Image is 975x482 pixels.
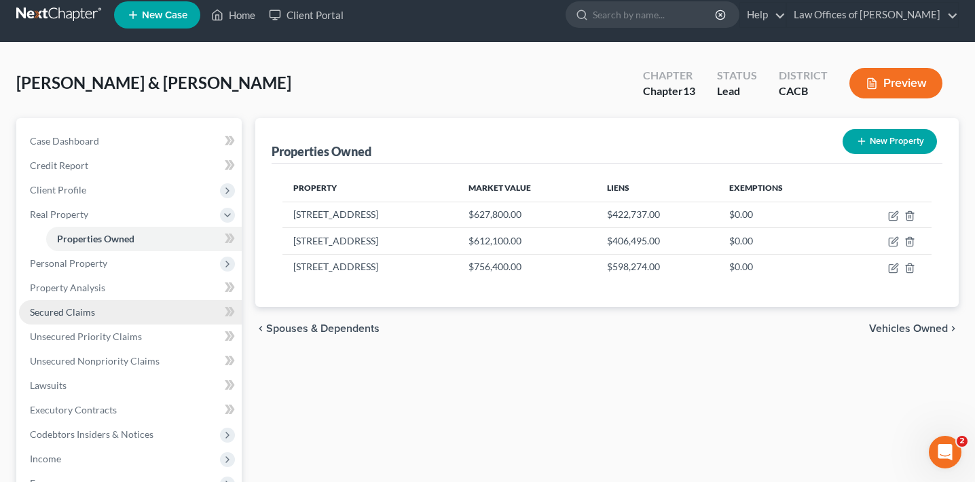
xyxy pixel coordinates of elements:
span: Income [30,453,61,464]
span: Secured Claims [30,306,95,318]
div: Chapter [643,68,695,84]
span: Spouses & Dependents [266,323,380,334]
span: Lawsuits [30,379,67,391]
a: Properties Owned [46,227,242,251]
td: [STREET_ADDRESS] [282,254,458,280]
td: $0.00 [718,254,842,280]
td: [STREET_ADDRESS] [282,228,458,254]
button: chevron_left Spouses & Dependents [255,323,380,334]
td: $598,274.00 [596,254,719,280]
td: $627,800.00 [458,202,596,227]
a: Secured Claims [19,300,242,325]
span: Case Dashboard [30,135,99,147]
td: $0.00 [718,202,842,227]
span: New Case [142,10,187,20]
a: Case Dashboard [19,129,242,153]
i: chevron_left [255,323,266,334]
td: $612,100.00 [458,228,596,254]
div: Lead [717,84,757,99]
a: Law Offices of [PERSON_NAME] [787,3,958,27]
a: Unsecured Priority Claims [19,325,242,349]
div: Status [717,68,757,84]
td: $422,737.00 [596,202,719,227]
span: 2 [957,436,968,447]
button: New Property [843,129,937,154]
i: chevron_right [948,323,959,334]
span: Client Profile [30,184,86,196]
span: [PERSON_NAME] & [PERSON_NAME] [16,73,291,92]
a: Executory Contracts [19,398,242,422]
a: Lawsuits [19,373,242,398]
span: Executory Contracts [30,404,117,415]
span: Unsecured Nonpriority Claims [30,355,160,367]
a: Unsecured Nonpriority Claims [19,349,242,373]
a: Help [740,3,786,27]
input: Search by name... [593,2,717,27]
button: Preview [849,68,942,98]
span: Real Property [30,208,88,220]
span: Codebtors Insiders & Notices [30,428,153,440]
iframe: Intercom live chat [929,436,961,468]
span: Credit Report [30,160,88,171]
a: Property Analysis [19,276,242,300]
th: Liens [596,174,719,202]
span: Unsecured Priority Claims [30,331,142,342]
div: District [779,68,828,84]
div: Properties Owned [272,143,371,160]
a: Credit Report [19,153,242,178]
a: Client Portal [262,3,350,27]
th: Market Value [458,174,596,202]
span: Properties Owned [57,233,134,244]
div: CACB [779,84,828,99]
th: Property [282,174,458,202]
div: Chapter [643,84,695,99]
span: Personal Property [30,257,107,269]
span: 13 [683,84,695,97]
th: Exemptions [718,174,842,202]
td: [STREET_ADDRESS] [282,202,458,227]
a: Home [204,3,262,27]
button: Vehicles Owned chevron_right [869,323,959,334]
td: $756,400.00 [458,254,596,280]
td: $0.00 [718,228,842,254]
td: $406,495.00 [596,228,719,254]
span: Property Analysis [30,282,105,293]
span: Vehicles Owned [869,323,948,334]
